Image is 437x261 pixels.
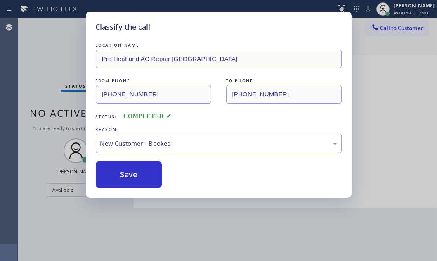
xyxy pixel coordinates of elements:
span: Status: [96,114,117,119]
h5: Classify the call [96,21,151,33]
span: COMPLETED [123,113,171,119]
div: LOCATION NAME [96,41,342,50]
input: To phone [226,85,342,104]
button: Save [96,161,162,188]
div: New Customer - Booked [100,139,337,148]
input: From phone [96,85,211,104]
div: REASON: [96,125,342,134]
div: TO PHONE [226,76,342,85]
div: FROM PHONE [96,76,211,85]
